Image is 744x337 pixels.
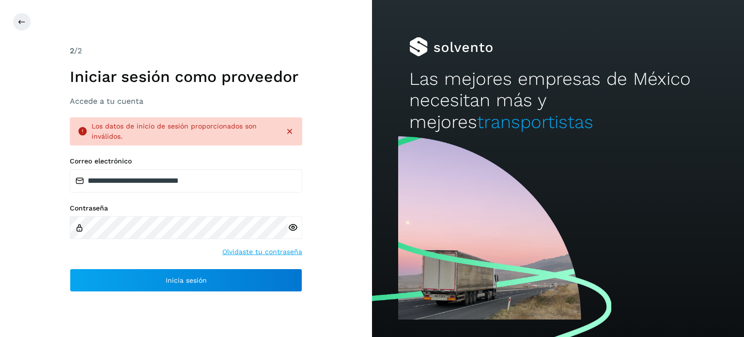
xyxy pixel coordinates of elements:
[70,157,302,165] label: Correo electrónico
[70,67,302,86] h1: Iniciar sesión como proveedor
[70,46,74,55] span: 2
[70,45,302,57] div: /2
[92,121,277,142] div: Los datos de inicio de sesión proporcionados son inválidos.
[166,277,207,284] span: Inicia sesión
[222,247,302,257] a: Olvidaste tu contraseña
[70,204,302,212] label: Contraseña
[70,269,302,292] button: Inicia sesión
[477,112,593,132] span: transportistas
[70,96,302,106] h3: Accede a tu cuenta
[409,68,707,133] h2: Las mejores empresas de México necesitan más y mejores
